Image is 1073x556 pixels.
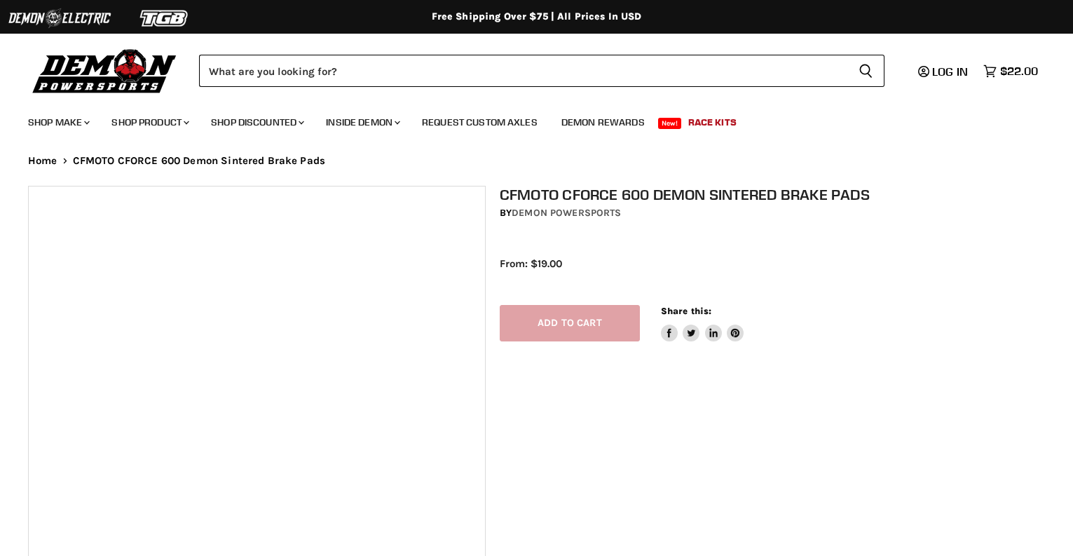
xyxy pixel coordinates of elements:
input: Search [199,55,847,87]
a: Log in [912,65,976,78]
a: Demon Rewards [551,108,655,137]
a: Race Kits [678,108,747,137]
div: by [500,205,1059,221]
button: Search [847,55,884,87]
img: Demon Powersports [28,46,182,95]
a: Shop Discounted [200,108,313,137]
a: Home [28,155,57,167]
span: CFMOTO CFORCE 600 Demon Sintered Brake Pads [73,155,325,167]
a: Shop Product [101,108,198,137]
span: Share this: [661,306,711,316]
form: Product [199,55,884,87]
a: Demon Powersports [512,207,621,219]
h1: CFMOTO CFORCE 600 Demon Sintered Brake Pads [500,186,1059,203]
span: $22.00 [1000,65,1038,78]
span: From: $19.00 [500,257,562,270]
img: Demon Electric Logo 2 [7,5,112,32]
ul: Main menu [18,102,1034,137]
a: Request Custom Axles [411,108,548,137]
span: Log in [932,65,968,79]
aside: Share this: [661,305,744,342]
a: $22.00 [976,61,1045,81]
a: Shop Make [18,108,98,137]
img: TGB Logo 2 [112,5,217,32]
a: Inside Demon [315,108,409,137]
span: New! [658,118,682,129]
